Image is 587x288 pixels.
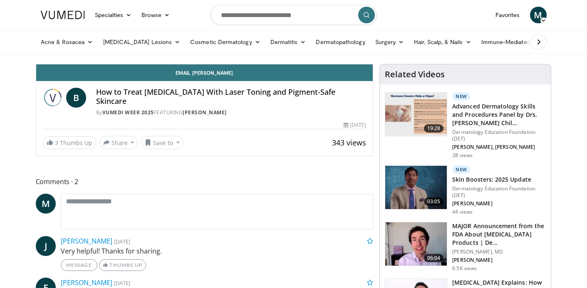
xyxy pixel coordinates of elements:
[61,246,374,256] p: Very helpful! Thanks for sharing.
[36,34,98,50] a: Acne & Rosacea
[265,34,311,50] a: Dermatitis
[183,109,227,116] a: [PERSON_NAME]
[311,34,370,50] a: Dermatopathology
[136,7,175,23] a: Browse
[385,69,445,79] h4: Related Videos
[452,129,546,142] p: Dermatology Education Foundation (DEF)
[90,7,137,23] a: Specialties
[490,7,525,23] a: Favorites
[452,152,473,159] p: 38 views
[385,93,447,136] img: dd29cf01-09ec-4981-864e-72915a94473e.150x105_q85_crop-smart_upscale.jpg
[452,249,546,255] p: [PERSON_NAME], MD
[452,265,477,272] p: 6.5K views
[332,138,366,148] span: 343 views
[99,136,138,149] button: Share
[476,34,544,50] a: Immune-Mediated
[452,222,546,247] h3: MAJOR Announcement from the FDA About [MEDICAL_DATA] Products | De…
[530,7,547,23] a: M
[114,279,130,287] small: [DATE]
[385,165,546,215] a: 03:05 New Skin Boosters: 2025 Update Dermatology Education Foundation (DEF) [PERSON_NAME] 44 views
[141,136,183,149] button: Save to
[36,64,373,81] a: Email [PERSON_NAME]
[61,278,112,287] a: [PERSON_NAME]
[452,102,546,127] h3: Advanced Dermatology Skills and Procedures Panel by Drs. [PERSON_NAME] Chil…
[96,88,367,106] h4: How to Treat [MEDICAL_DATA] With Laser Toning and Pigment-Safe Skincare
[452,175,546,184] h3: Skin Boosters: 2025 Update
[211,5,377,25] input: Search topics, interventions
[370,34,409,50] a: Surgery
[452,185,546,199] p: Dermatology Education Foundation (DEF)
[61,259,97,271] a: Message
[36,236,56,256] a: J
[452,144,546,150] p: [PERSON_NAME], [PERSON_NAME]
[452,92,471,101] p: New
[98,34,186,50] a: [MEDICAL_DATA] Lesions
[43,136,96,149] a: 3 Thumbs Up
[424,254,444,262] span: 06:04
[452,257,546,263] p: [PERSON_NAME]
[409,34,476,50] a: Hair, Scalp, & Nails
[61,236,112,246] a: [PERSON_NAME]
[114,238,130,245] small: [DATE]
[41,11,85,19] img: VuMedi Logo
[99,259,146,271] a: Thumbs Up
[424,124,444,133] span: 19:28
[385,166,447,209] img: 5d8405b0-0c3f-45ed-8b2f-ed15b0244802.150x105_q85_crop-smart_upscale.jpg
[66,88,86,108] a: B
[385,222,546,272] a: 06:04 MAJOR Announcement from the FDA About [MEDICAL_DATA] Products | De… [PERSON_NAME], MD [PERS...
[452,165,471,174] p: New
[102,109,154,116] a: Vumedi Week 2025
[55,139,58,147] span: 3
[36,176,374,187] span: Comments 2
[185,34,265,50] a: Cosmetic Dermatology
[452,209,473,215] p: 44 views
[36,194,56,214] a: M
[385,92,546,159] a: 19:28 New Advanced Dermatology Skills and Procedures Panel by Drs. [PERSON_NAME] Chil… Dermatolog...
[96,109,367,116] div: By FEATURING
[43,88,63,108] img: Vumedi Week 2025
[424,197,444,206] span: 03:05
[385,222,447,266] img: b8d0b268-5ea7-42fe-a1b9-7495ab263df8.150x105_q85_crop-smart_upscale.jpg
[452,200,546,207] p: [PERSON_NAME]
[344,121,366,129] div: [DATE]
